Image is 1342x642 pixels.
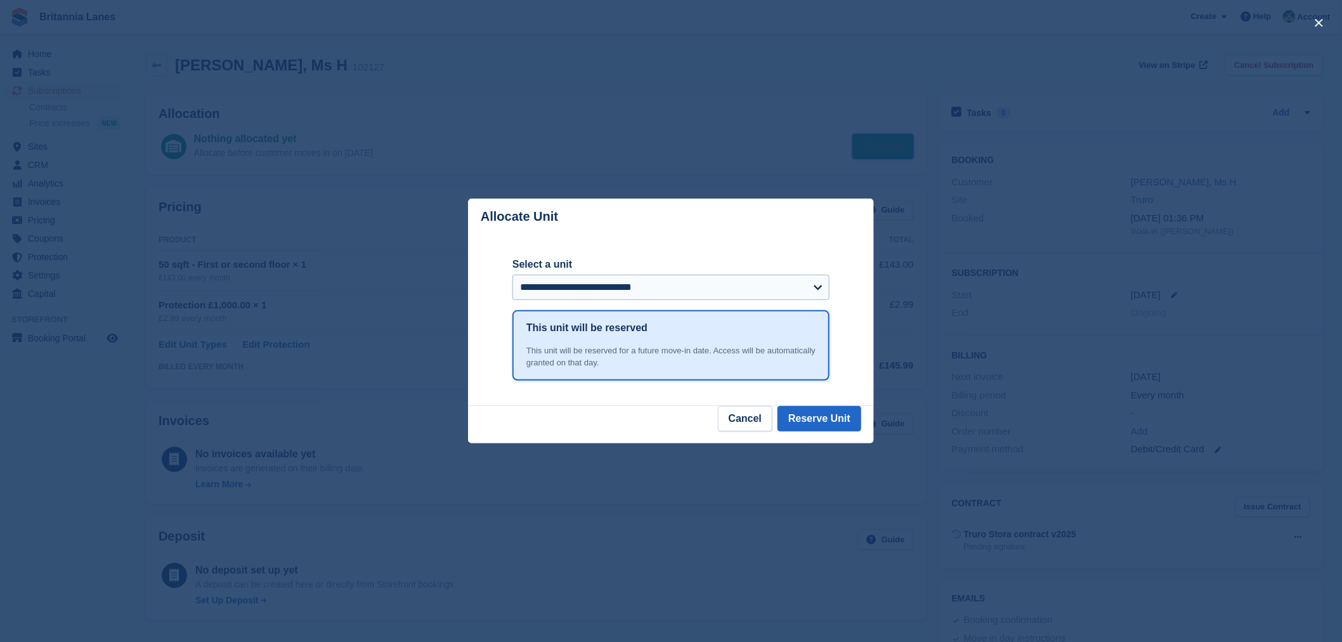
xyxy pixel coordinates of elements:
[1309,13,1329,33] button: close
[481,209,558,224] p: Allocate Unit
[512,257,830,272] label: Select a unit
[718,406,772,431] button: Cancel
[778,406,861,431] button: Reserve Unit
[526,320,648,336] h1: This unit will be reserved
[526,344,816,369] div: This unit will be reserved for a future move-in date. Access will be automatically granted on tha...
